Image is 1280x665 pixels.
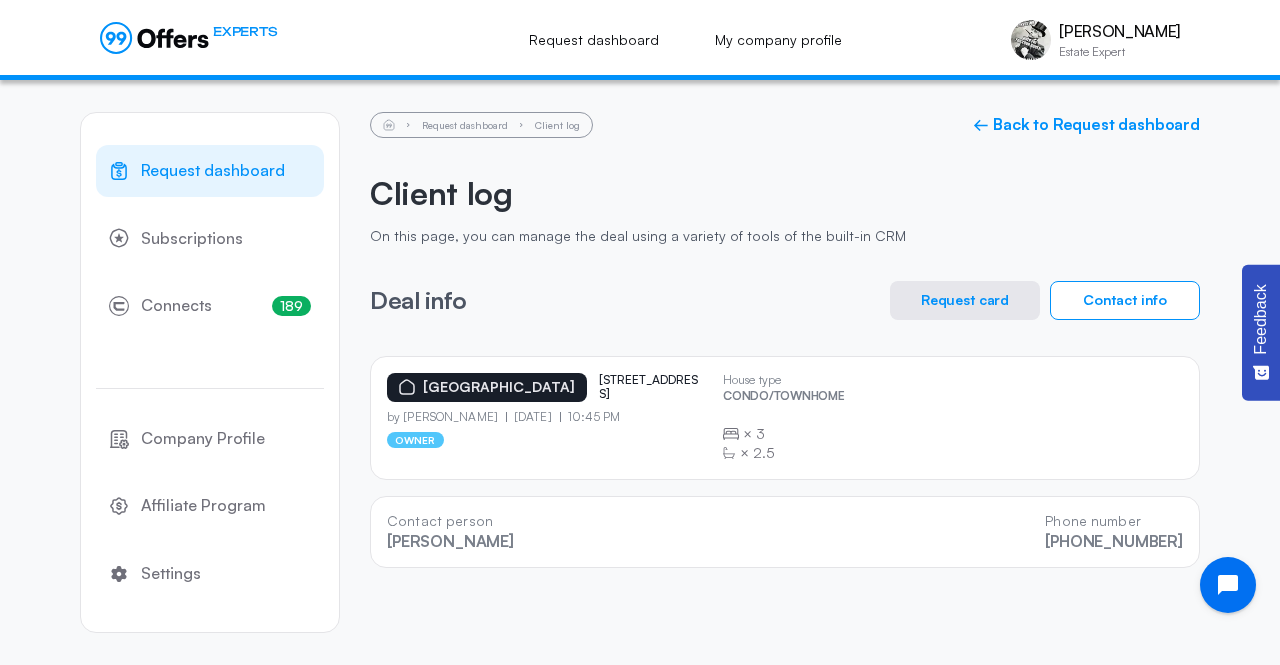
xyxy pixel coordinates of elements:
[1011,20,1051,60] img: Judah Michael
[370,228,1200,245] p: On this page, you can manage the deal using a variety of tools of the built-in CRM
[141,493,266,519] span: Affiliate Program
[213,22,277,41] span: EXPERTS
[599,373,699,402] p: [STREET_ADDRESS]
[1252,284,1270,354] span: Feedback
[1045,513,1183,530] p: Phone number
[387,532,514,551] p: [PERSON_NAME]
[1045,531,1183,551] a: [PHONE_NUMBER]
[693,18,864,62] a: My company profile
[1059,46,1180,58] p: Estate Expert
[96,280,324,332] a: Connects189
[96,548,324,600] a: Settings
[370,174,1200,212] h2: Client log
[1242,264,1280,400] button: Feedback - Show survey
[507,18,681,62] a: Request dashboard
[422,119,508,131] a: Request dashboard
[753,443,775,463] span: 2.5
[890,281,1040,320] button: Request card
[96,213,324,265] a: Subscriptions
[1059,22,1180,41] p: [PERSON_NAME]
[100,22,277,54] a: EXPERTS
[141,226,243,252] span: Subscriptions
[96,480,324,532] a: Affiliate Program
[723,443,845,463] div: ×
[387,410,506,424] p: by [PERSON_NAME]
[96,413,324,465] a: Company Profile
[423,379,575,396] p: [GEOGRAPHIC_DATA]
[1050,281,1200,320] button: Contact info
[723,389,845,408] p: CONDO/TOWNHOME
[141,158,285,184] span: Request dashboard
[535,120,580,130] li: Client log
[723,424,845,444] div: ×
[387,432,444,448] p: owner
[272,296,311,316] span: 189
[96,145,324,197] a: Request dashboard
[141,561,201,587] span: Settings
[141,293,212,319] span: Connects
[141,426,265,452] span: Company Profile
[387,513,514,530] p: Contact person
[723,373,845,387] p: House type
[560,410,621,424] p: 10:45 PM
[506,410,560,424] p: [DATE]
[756,424,765,444] span: 3
[973,115,1200,134] a: ← Back to Request dashboard
[370,287,467,313] h3: Deal info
